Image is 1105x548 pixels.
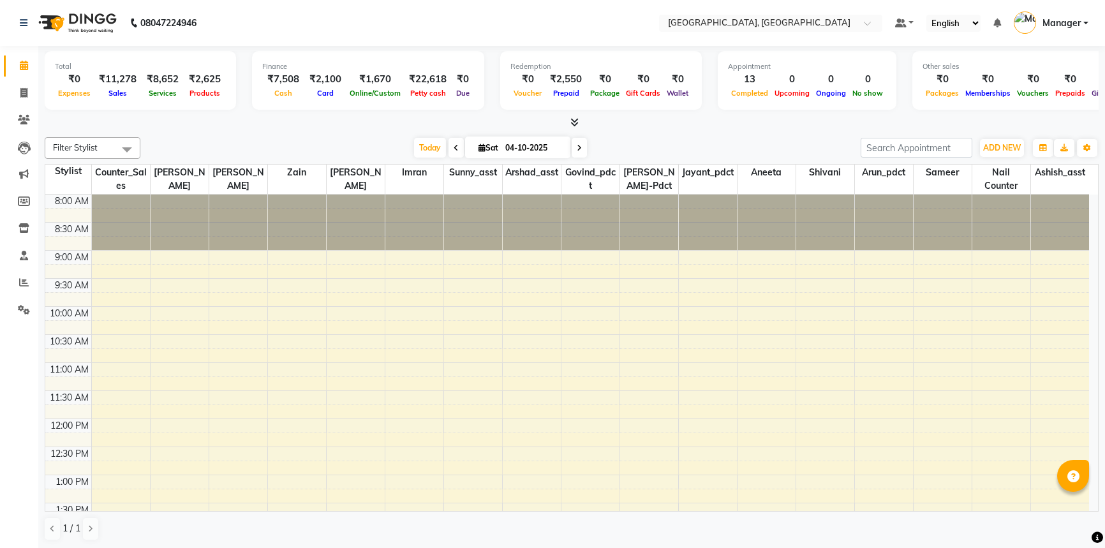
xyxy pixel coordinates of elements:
span: Sameer [914,165,972,181]
span: [PERSON_NAME] [209,165,267,194]
span: Ashish_asst [1031,165,1090,181]
div: 9:30 AM [52,279,91,292]
div: ₹11,278 [94,72,142,87]
span: Govind_pdct [561,165,619,194]
span: Expenses [55,89,94,98]
div: ₹2,625 [184,72,226,87]
b: 08047224946 [140,5,197,41]
span: [PERSON_NAME] [327,165,385,194]
span: Counter_Sales [92,165,150,194]
span: Package [587,89,623,98]
div: ₹0 [664,72,692,87]
div: ₹7,508 [262,72,304,87]
span: [PERSON_NAME]-pdct [620,165,678,194]
div: Stylist [45,165,91,178]
div: Total [55,61,226,72]
span: Voucher [510,89,545,98]
span: 1 / 1 [63,522,80,535]
div: ₹0 [1014,72,1052,87]
span: Memberships [962,89,1014,98]
div: Appointment [728,61,886,72]
iframe: chat widget [1051,497,1092,535]
span: Zain [268,165,326,181]
div: 9:00 AM [52,251,91,264]
span: Arun_pdct [855,165,913,181]
div: 8:30 AM [52,223,91,236]
div: 0 [771,72,813,87]
div: ₹8,652 [142,72,184,87]
div: ₹2,550 [545,72,587,87]
span: Imran [385,165,443,181]
input: Search Appointment [861,138,972,158]
div: 13 [728,72,771,87]
span: Packages [923,89,962,98]
span: Upcoming [771,89,813,98]
div: 10:00 AM [47,307,91,320]
span: Manager [1042,17,1081,30]
span: Nail Counter [972,165,1030,194]
span: Prepaids [1052,89,1088,98]
span: Online/Custom [346,89,404,98]
span: Completed [728,89,771,98]
div: ₹0 [623,72,664,87]
div: 12:30 PM [48,447,91,461]
div: 8:00 AM [52,195,91,208]
div: Redemption [510,61,692,72]
div: 1:30 PM [53,503,91,517]
span: Vouchers [1014,89,1052,98]
div: ₹0 [1052,72,1088,87]
div: ₹0 [923,72,962,87]
span: Arshad_asst [503,165,561,181]
div: 10:30 AM [47,335,91,348]
span: Products [186,89,223,98]
span: Sat [475,143,501,152]
span: Services [145,89,180,98]
span: Due [453,89,473,98]
span: Today [414,138,446,158]
div: 0 [849,72,886,87]
span: Sunny_asst [444,165,502,181]
div: ₹0 [962,72,1014,87]
div: ₹0 [452,72,474,87]
span: ADD NEW [983,143,1021,152]
span: Card [314,89,337,98]
div: ₹0 [55,72,94,87]
span: Shivani [796,165,854,181]
img: logo [33,5,120,41]
button: ADD NEW [980,139,1024,157]
span: Gift Cards [623,89,664,98]
div: ₹0 [510,72,545,87]
span: No show [849,89,886,98]
span: Ongoing [813,89,849,98]
span: Jayant_pdct [679,165,737,181]
span: Cash [271,89,295,98]
div: Finance [262,61,474,72]
div: ₹0 [587,72,623,87]
span: Prepaid [550,89,582,98]
div: ₹2,100 [304,72,346,87]
span: Sales [105,89,130,98]
div: ₹1,670 [346,72,404,87]
span: Petty cash [407,89,449,98]
span: Aneeta [738,165,796,181]
div: 12:00 PM [48,419,91,433]
div: 0 [813,72,849,87]
div: ₹22,618 [404,72,452,87]
div: 11:00 AM [47,363,91,376]
span: Wallet [664,89,692,98]
span: Filter Stylist [53,142,98,152]
div: 1:00 PM [53,475,91,489]
img: Manager [1014,11,1036,34]
span: [PERSON_NAME] [151,165,209,194]
input: 2025-10-04 [501,138,565,158]
div: 11:30 AM [47,391,91,404]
